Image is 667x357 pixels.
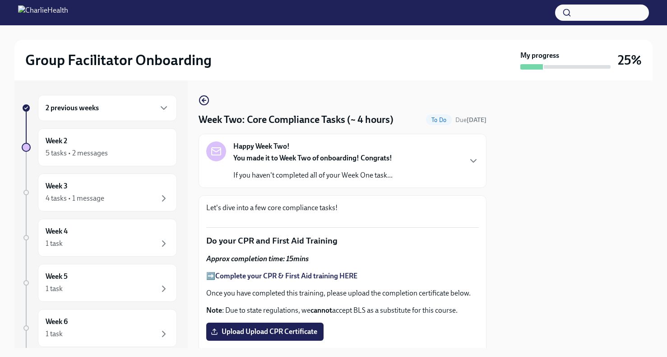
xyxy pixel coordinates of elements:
span: October 13th, 2025 09:00 [455,116,486,124]
p: : Due to state regulations, we accept BLS as a substitute for this course. [206,305,479,315]
strong: You made it to Week Two of onboarding! Congrats! [233,154,392,162]
div: 4 tasks • 1 message [46,193,104,203]
strong: Approx completion time: 15mins [206,254,309,263]
div: 2 previous weeks [38,95,177,121]
strong: cannot [310,306,332,315]
h4: Week Two: Core Compliance Tasks (~ 4 hours) [199,113,394,127]
div: 1 task [46,329,63,339]
span: Upload Upload CPR Certificate [213,327,317,336]
strong: [DATE] [467,116,486,124]
h6: Week 4 [46,226,68,236]
span: To Do [426,117,452,123]
p: ➡️ [206,271,479,281]
h3: 25% [618,52,642,68]
a: Week 51 task [22,264,177,302]
h6: Week 6 [46,317,68,327]
span: Due [455,116,486,124]
a: Week 25 tasks • 2 messages [22,128,177,166]
a: Week 41 task [22,219,177,257]
a: Week 61 task [22,309,177,347]
h6: Week 2 [46,136,67,146]
h2: Group Facilitator Onboarding [25,51,212,69]
div: 1 task [46,284,63,294]
p: Do your CPR and First Aid Training [206,235,479,247]
h6: 2 previous weeks [46,103,99,113]
h6: Week 3 [46,181,68,191]
label: Upload Upload CPR Certificate [206,323,324,341]
p: If you haven't completed all of your Week One task... [233,170,393,180]
strong: My progress [520,51,559,61]
h6: Week 5 [46,272,68,282]
img: CharlieHealth [18,5,68,20]
div: 5 tasks • 2 messages [46,148,108,158]
a: Week 34 tasks • 1 message [22,174,177,211]
a: Complete your CPR & First Aid training HERE [215,272,357,280]
strong: Happy Week Two! [233,141,290,151]
p: Let's dive into a few core compliance tasks! [206,203,479,213]
p: Once you have completed this training, please upload the completion certificate below. [206,288,479,298]
div: 1 task [46,239,63,249]
strong: Note [206,306,222,315]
